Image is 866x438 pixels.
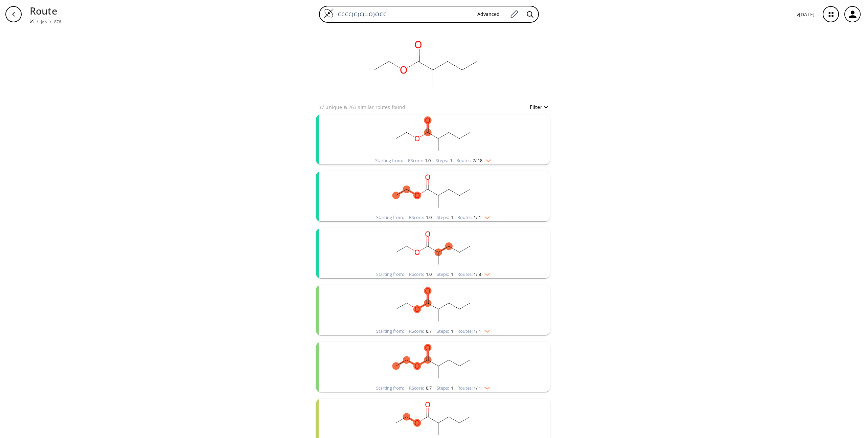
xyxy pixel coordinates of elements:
div: Starting from: [376,329,404,333]
svg: CCCC(C)C(=O)OCC [345,171,521,214]
span: 1.0 [424,157,431,163]
span: 1.0 [425,214,432,220]
span: 1 [450,214,453,220]
div: Starting from: [375,158,403,163]
span: 0.7 [425,328,432,334]
div: Steps : [437,386,453,390]
img: Down [481,327,490,333]
img: Down [481,214,490,219]
img: Logo Spaya [324,8,334,18]
button: Advanced [472,8,505,21]
div: Routes: [457,386,490,390]
div: Routes: [456,158,491,163]
div: RScore : [409,215,432,220]
span: 1 [449,157,452,163]
svg: CCCC(C)C(=O)OCC [345,342,521,384]
a: 876 [54,19,61,25]
img: Down [481,270,490,276]
div: Routes: [457,272,490,277]
div: Starting from: [376,272,404,277]
span: 1 / 1 [474,386,481,390]
span: 1 / 1 [474,215,481,220]
div: Steps : [437,329,453,333]
svg: CCCC(C)C(=O)OCC [345,285,521,327]
div: Routes: [457,329,490,333]
img: Spaya logo [30,19,34,23]
span: 1 [450,385,453,391]
div: Steps : [437,272,453,277]
input: Enter SMILES [334,11,472,18]
span: 7 / 18 [473,158,482,163]
div: RScore : [409,329,432,333]
span: 0.7 [425,385,432,391]
span: 1.0 [425,271,432,277]
svg: CCCC(C)C(=O)OCC [345,228,521,270]
span: 1 / 1 [474,329,481,333]
svg: CCCC(C)C(=O)OCC [345,114,521,157]
img: Down [481,384,490,390]
a: Job [41,19,47,25]
li: / [50,18,51,25]
div: Steps : [437,215,453,220]
img: Down [482,157,491,162]
div: RScore : [409,272,432,277]
p: 37 unique & 263 similar routes found [319,104,405,111]
div: RScore : [409,386,432,390]
div: Starting from: [376,215,404,220]
div: Starting from: [376,386,404,390]
button: Filter [526,105,547,110]
span: 1 / 3 [474,272,481,277]
div: Steps : [436,158,452,163]
span: 1 [450,271,453,277]
p: v [DATE] [797,11,815,18]
p: Route [30,3,61,18]
span: 1 [450,328,453,334]
li: / [37,18,38,25]
div: Routes: [457,215,490,220]
svg: CCCC(C)C(=O)OCC [358,28,493,103]
div: RScore : [408,158,431,163]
